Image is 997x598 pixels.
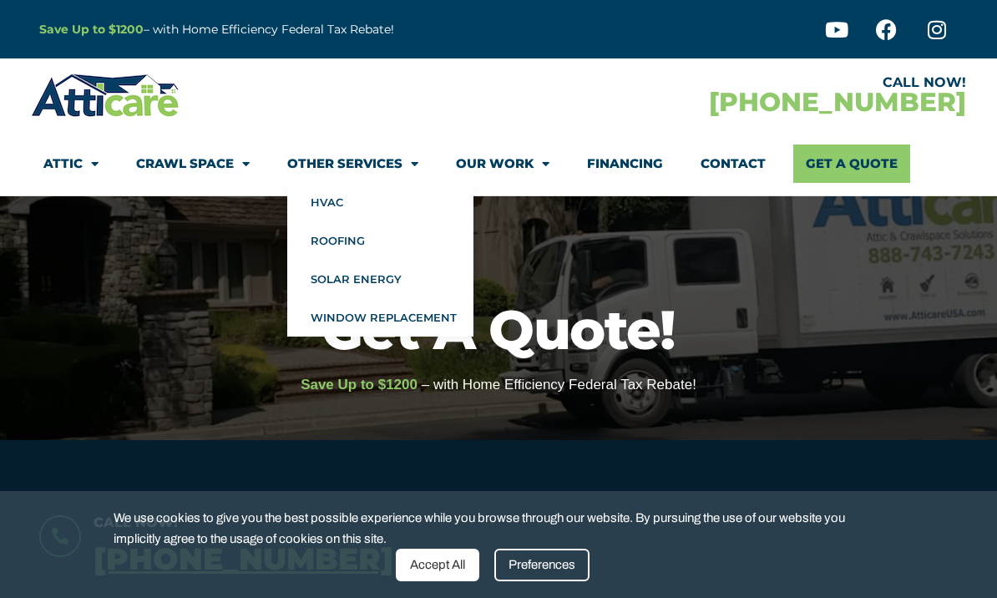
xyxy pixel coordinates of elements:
[8,302,989,357] h1: Get A Quote!
[114,508,871,549] span: We use cookies to give you the best possible experience while you browse through our website. By ...
[456,144,549,183] a: Our Work
[287,260,473,298] a: Solar Energy
[701,144,766,183] a: Contact
[301,377,418,393] span: Save Up to $1200
[43,144,954,183] nav: Menu
[39,20,580,39] p: – with Home Efficiency Federal Tax Rebate!
[287,144,418,183] a: Other Services
[396,549,479,581] div: Accept All
[136,144,250,183] a: Crawl Space
[287,183,473,337] ul: Other Services
[287,298,473,337] a: Window Replacement
[587,144,663,183] a: Financing
[287,183,473,221] a: HVAC
[494,549,590,581] div: Preferences
[498,76,966,89] div: CALL NOW!
[287,221,473,260] a: Roofing
[43,144,99,183] a: Attic
[39,22,144,37] a: Save Up to $1200
[422,377,696,393] span: – with Home Efficiency Federal Tax Rebate!
[793,144,910,183] a: Get A Quote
